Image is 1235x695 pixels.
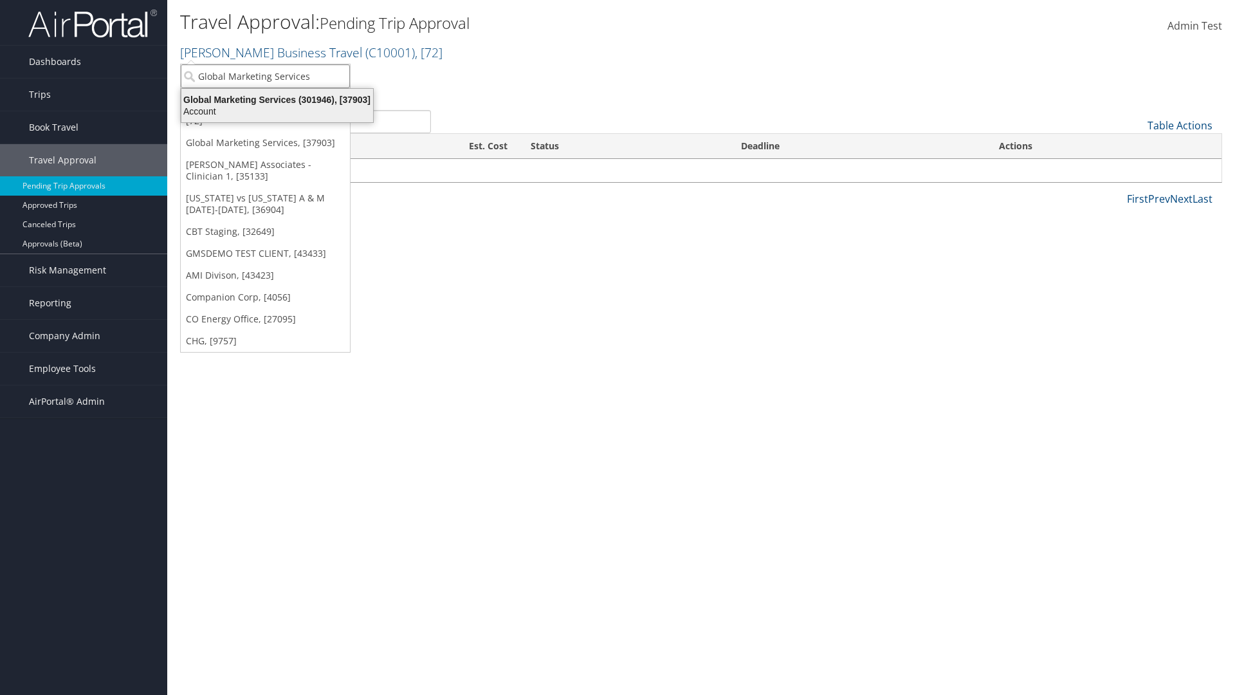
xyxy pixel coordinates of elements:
[29,79,51,111] span: Trips
[29,353,96,385] span: Employee Tools
[181,187,350,221] a: [US_STATE] vs [US_STATE] A & M [DATE]-[DATE], [36904]
[181,154,350,187] a: [PERSON_NAME] Associates - Clinician 1, [35133]
[1127,192,1148,206] a: First
[729,134,987,159] th: Deadline: activate to sort column descending
[1148,118,1212,133] a: Table Actions
[1193,192,1212,206] a: Last
[987,134,1221,159] th: Actions
[1167,6,1222,46] a: Admin Test
[181,308,350,330] a: CO Energy Office, [27095]
[180,68,875,84] p: Filter:
[181,221,350,243] a: CBT Staging, [32649]
[181,159,1221,182] td: No travel approvals pending
[181,243,350,264] a: GMSDEMO TEST CLIENT, [43433]
[29,144,96,176] span: Travel Approval
[1167,19,1222,33] span: Admin Test
[181,132,350,154] a: Global Marketing Services, [37903]
[29,111,78,144] span: Book Travel
[519,134,729,159] th: Status: activate to sort column ascending
[181,330,350,352] a: CHG, [9757]
[29,287,71,319] span: Reporting
[181,264,350,286] a: AMI Divison, [43423]
[29,385,105,418] span: AirPortal® Admin
[29,254,106,286] span: Risk Management
[181,64,350,88] input: Search Accounts
[320,12,470,33] small: Pending Trip Approval
[415,44,443,61] span: , [ 72 ]
[174,106,381,117] div: Account
[29,46,81,78] span: Dashboards
[180,44,443,61] a: [PERSON_NAME] Business Travel
[174,94,381,106] div: Global Marketing Services (301946), [37903]
[28,8,157,39] img: airportal-logo.png
[180,8,875,35] h1: Travel Approval:
[365,44,415,61] span: ( C10001 )
[181,286,350,308] a: Companion Corp, [4056]
[1148,192,1170,206] a: Prev
[262,134,519,159] th: Est. Cost: activate to sort column ascending
[29,320,100,352] span: Company Admin
[1170,192,1193,206] a: Next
